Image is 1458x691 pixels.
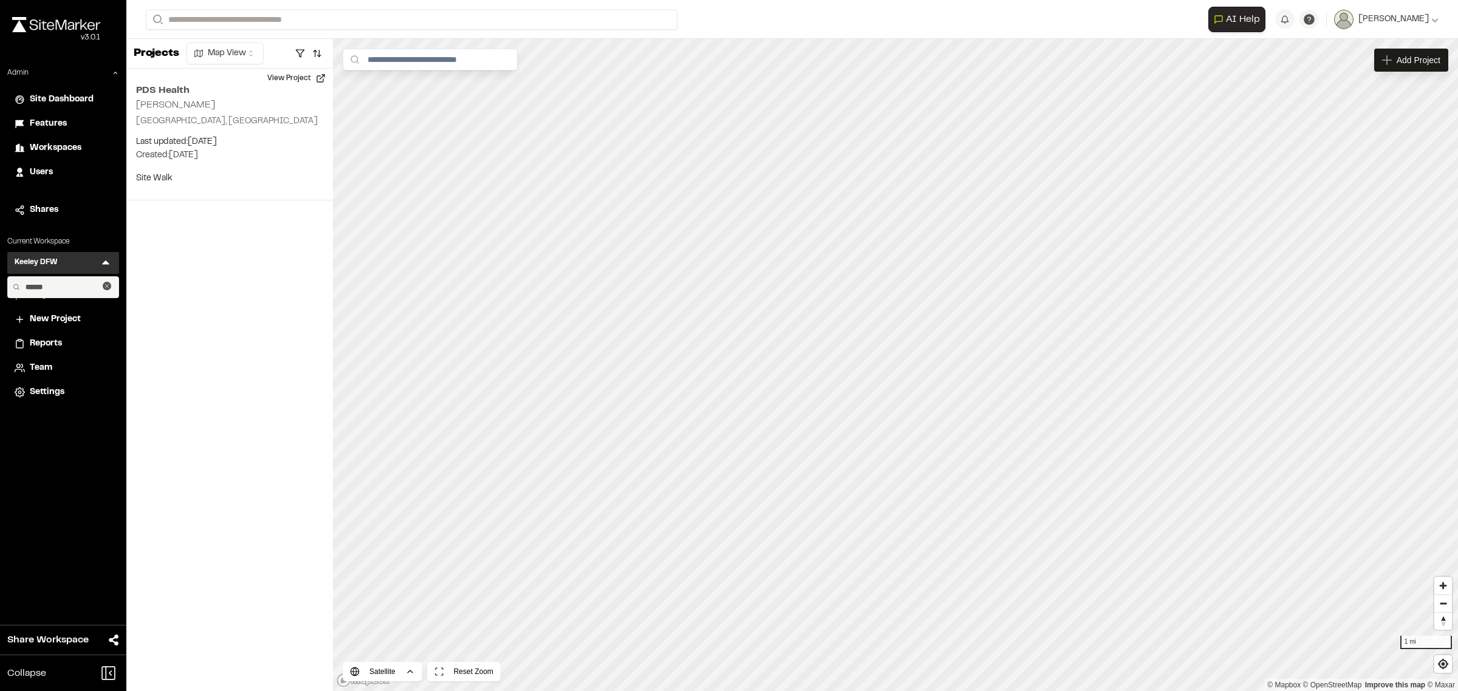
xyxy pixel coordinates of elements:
[15,337,112,350] a: Reports
[136,149,323,162] p: Created: [DATE]
[15,361,112,375] a: Team
[260,69,333,88] button: View Project
[15,386,112,399] a: Settings
[1208,7,1265,32] button: Open AI Assistant
[15,313,112,326] a: New Project
[1358,13,1429,26] span: [PERSON_NAME]
[15,93,112,106] a: Site Dashboard
[15,203,112,217] a: Shares
[136,172,323,185] p: Site Walk
[1434,613,1452,630] span: Reset bearing to north
[7,236,119,247] p: Current Workspace
[134,46,179,62] p: Projects
[1208,7,1270,32] div: Open AI Assistant
[1434,655,1452,673] button: Find my location
[136,135,323,149] p: Last updated: [DATE]
[1365,681,1425,689] a: Map feedback
[1226,12,1260,27] span: AI Help
[1334,10,1439,29] button: [PERSON_NAME]
[12,17,100,32] img: rebrand.png
[30,203,58,217] span: Shares
[1397,54,1440,66] span: Add Project
[15,166,112,179] a: Users
[30,337,62,350] span: Reports
[1434,594,1452,612] button: Zoom out
[12,32,100,43] div: Oh geez...please don't...
[1334,10,1354,29] img: User
[427,662,501,681] button: Reset Zoom
[7,633,89,647] span: Share Workspace
[15,141,112,155] a: Workspaces
[30,141,81,155] span: Workspaces
[1267,681,1301,689] a: Mapbox
[30,166,53,179] span: Users
[30,361,52,375] span: Team
[7,67,29,78] p: Admin
[7,666,46,681] span: Collapse
[136,83,323,98] h2: PDS Health
[1434,577,1452,594] button: Zoom in
[146,10,168,30] button: Search
[343,662,422,681] button: Satellite
[337,673,390,687] a: Mapbox logo
[1303,681,1362,689] a: OpenStreetMap
[1427,681,1455,689] a: Maxar
[136,101,215,109] h2: [PERSON_NAME]
[30,117,67,131] span: Features
[103,282,111,290] button: Clear text
[30,313,81,326] span: New Project
[1434,612,1452,630] button: Reset bearing to north
[30,93,94,106] span: Site Dashboard
[136,115,323,128] p: [GEOGRAPHIC_DATA], [GEOGRAPHIC_DATA]
[15,257,57,269] h3: Keeley DFW
[30,386,64,399] span: Settings
[1400,636,1452,649] div: 1 mi
[15,117,112,131] a: Features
